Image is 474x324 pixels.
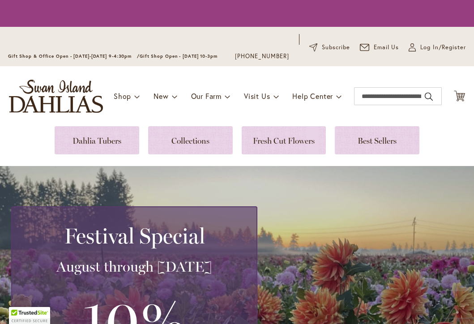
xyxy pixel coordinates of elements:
[292,91,333,101] span: Help Center
[409,43,466,52] a: Log In/Register
[191,91,222,101] span: Our Farm
[23,258,246,276] h3: August through [DATE]
[140,53,218,59] span: Gift Shop Open - [DATE] 10-3pm
[154,91,168,101] span: New
[9,80,103,113] a: store logo
[420,43,466,52] span: Log In/Register
[309,43,350,52] a: Subscribe
[235,52,289,61] a: [PHONE_NUMBER]
[322,43,350,52] span: Subscribe
[114,91,131,101] span: Shop
[23,223,246,248] h2: Festival Special
[374,43,399,52] span: Email Us
[8,53,140,59] span: Gift Shop & Office Open - [DATE]-[DATE] 9-4:30pm /
[360,43,399,52] a: Email Us
[425,90,433,104] button: Search
[244,91,270,101] span: Visit Us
